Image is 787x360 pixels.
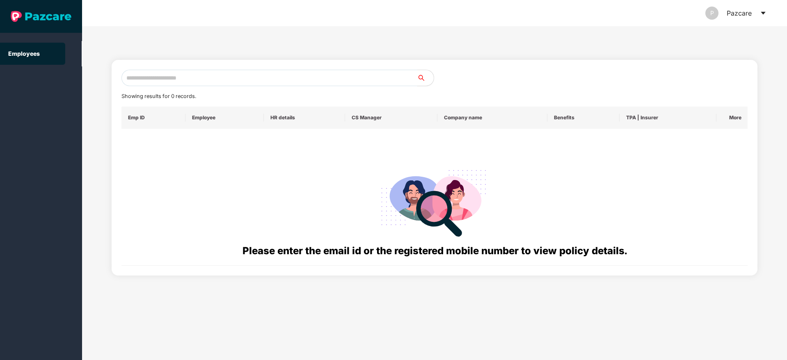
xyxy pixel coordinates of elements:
[243,245,627,257] span: Please enter the email id or the registered mobile number to view policy details.
[417,75,434,81] span: search
[8,50,40,57] a: Employees
[375,160,494,243] img: svg+xml;base64,PHN2ZyB4bWxucz0iaHR0cDovL3d3dy53My5vcmcvMjAwMC9zdmciIHdpZHRoPSIyODgiIGhlaWdodD0iMj...
[345,107,437,129] th: CS Manager
[760,10,766,16] span: caret-down
[716,107,748,129] th: More
[185,107,264,129] th: Employee
[547,107,620,129] th: Benefits
[620,107,716,129] th: TPA | Insurer
[264,107,345,129] th: HR details
[121,93,196,99] span: Showing results for 0 records.
[437,107,547,129] th: Company name
[417,70,434,86] button: search
[121,107,186,129] th: Emp ID
[710,7,714,20] span: P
